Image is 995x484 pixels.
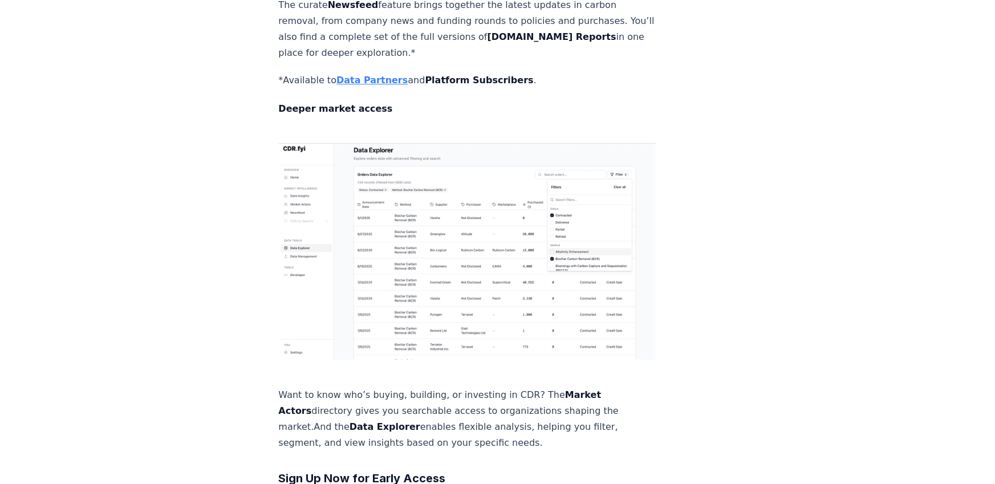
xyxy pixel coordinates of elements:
p: Want to know who’s buying, building, or investing in CDR? The directory gives you searchable acce... [279,387,656,451]
img: blog post image [279,143,656,360]
strong: Market Actors [279,389,602,416]
strong: [DOMAIN_NAME] Reports [488,31,616,42]
strong: Deeper market access [279,103,393,114]
strong: Platform Subscribers [425,75,534,86]
strong: Data Explorer [350,421,420,432]
p: *Available to and . [279,72,656,88]
a: Data Partners [336,75,408,86]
